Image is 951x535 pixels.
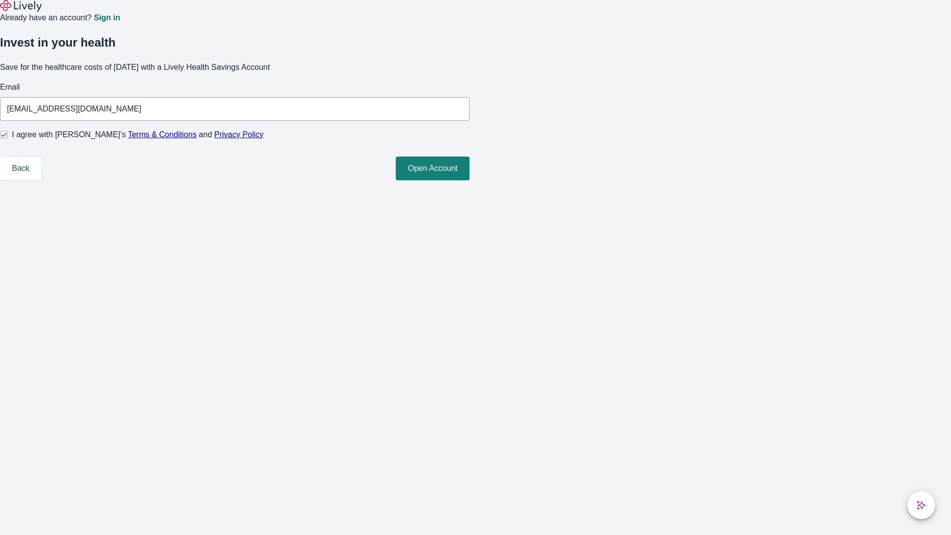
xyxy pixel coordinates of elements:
a: Sign in [94,14,120,22]
button: chat [907,491,935,519]
span: I agree with [PERSON_NAME]’s and [12,129,264,141]
a: Privacy Policy [214,130,264,139]
button: Open Account [396,157,470,180]
a: Terms & Conditions [128,130,197,139]
svg: Lively AI Assistant [916,500,926,510]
